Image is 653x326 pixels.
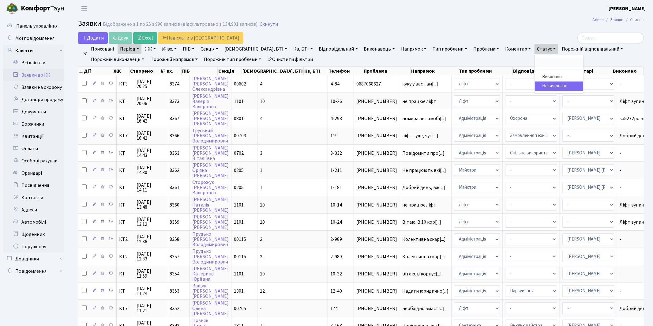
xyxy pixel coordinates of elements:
[260,305,262,312] span: -
[78,67,113,75] th: Дії
[192,265,229,282] a: [PERSON_NAME]КатеринаЮріївна
[330,98,342,105] span: 10-26
[170,253,179,260] span: 8357
[260,81,262,87] span: 4
[234,202,244,208] span: 1101
[403,167,446,174] span: Не працюють вхі[...]
[3,179,64,191] a: Посвідчення
[119,306,131,311] span: КТ7
[170,305,179,312] span: 8352
[21,3,64,14] span: Таун
[170,236,179,243] span: 8358
[3,130,64,142] a: Квитанції
[330,271,342,277] span: 10-32
[137,131,164,141] span: [DATE] 16:42
[260,184,262,191] span: 1
[137,165,164,175] span: [DATE] 14:30
[82,35,104,41] span: Додати
[119,185,131,190] span: КТ
[182,67,218,75] th: ПІБ
[192,162,229,179] a: [PERSON_NAME]Оріяна[PERSON_NAME]
[356,237,397,242] span: [PHONE_NUMBER]
[119,81,131,86] span: КТ3
[192,300,229,317] a: [PERSON_NAME]Олена[PERSON_NAME]
[234,167,244,174] span: 0205
[260,288,265,294] span: 12
[119,220,131,225] span: КТ
[260,98,265,105] span: 10
[222,44,290,54] a: [DEMOGRAPHIC_DATA], БТІ
[330,202,342,208] span: 10-14
[592,17,604,23] a: Admin
[234,305,246,312] span: 00705
[192,248,229,265] a: Прудько[PERSON_NAME]Володимирович
[3,253,64,265] a: Довідники
[403,132,439,139] span: ліфт гуде, чут[...]
[143,44,158,54] a: ЖК
[503,44,533,54] a: Коментар
[3,93,64,106] a: Договори продажу
[118,44,141,54] a: Період
[170,150,179,157] span: 8363
[362,44,397,54] a: Виконавець
[624,17,644,23] li: Список
[3,241,64,253] a: Порушення
[3,216,64,228] a: Автомобілі
[535,81,583,91] a: Не виконано
[119,289,131,294] span: КТ
[3,167,64,179] a: Орендарі
[170,115,179,122] span: 8367
[192,75,229,93] a: [PERSON_NAME][PERSON_NAME]Олександрівна
[78,32,108,44] a: Додати
[234,236,246,243] span: 00115
[137,303,164,313] span: [DATE] 11:21
[612,67,644,75] th: Виконано
[3,118,64,130] a: Боржники
[260,150,262,157] span: 3
[330,184,342,191] span: 1-181
[234,98,244,105] span: 1101
[330,253,342,260] span: 2-989
[356,99,397,104] span: [PHONE_NUMBER]
[403,288,449,294] span: Надати юридично[...]
[356,81,397,86] span: 0687068627
[137,269,164,279] span: [DATE] 11:59
[328,67,363,75] th: Телефон
[234,288,244,294] span: 1301
[16,23,58,29] span: Панель управління
[192,93,229,110] a: [PERSON_NAME]ВалеріяВалеріївна
[78,18,101,29] span: Заявки
[356,306,397,311] span: [PHONE_NUMBER]
[403,253,446,260] span: Колективна скар[...]
[265,54,315,65] a: Очистити фільтри
[559,44,625,54] a: Порожній відповідальний
[192,145,229,162] a: [PERSON_NAME][PERSON_NAME]Віталіївна
[403,115,446,122] span: номера автомобі[...]
[3,142,64,155] a: Оплати
[103,21,258,27] div: Відображено з 1 по 25 з 990 записів (відфільтровано з 134,901 записів).
[330,288,342,294] span: 12-40
[356,254,397,259] span: [PHONE_NUMBER]
[356,289,397,294] span: [PHONE_NUMBER]
[137,200,164,210] span: [DATE] 13:48
[170,132,179,139] span: 8366
[3,81,64,93] a: Заявки на охорону
[260,21,278,27] a: Скинути
[356,151,397,156] span: [PHONE_NUMBER]
[330,81,340,87] span: 4-84
[234,184,244,191] span: 0205
[137,286,164,296] span: [DATE] 11:24
[609,5,646,12] a: [PERSON_NAME]
[430,44,470,54] a: Тип проблеми
[356,203,397,207] span: [PHONE_NUMBER]
[77,3,92,13] button: Переключити навігацію
[260,132,262,139] span: -
[119,237,131,242] span: КТ2
[170,219,179,226] span: 8359
[3,20,64,32] a: Панель управління
[119,203,131,207] span: КТ
[137,148,164,158] span: [DATE] 14:43
[137,217,164,227] span: [DATE] 13:12
[330,236,342,243] span: 2-989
